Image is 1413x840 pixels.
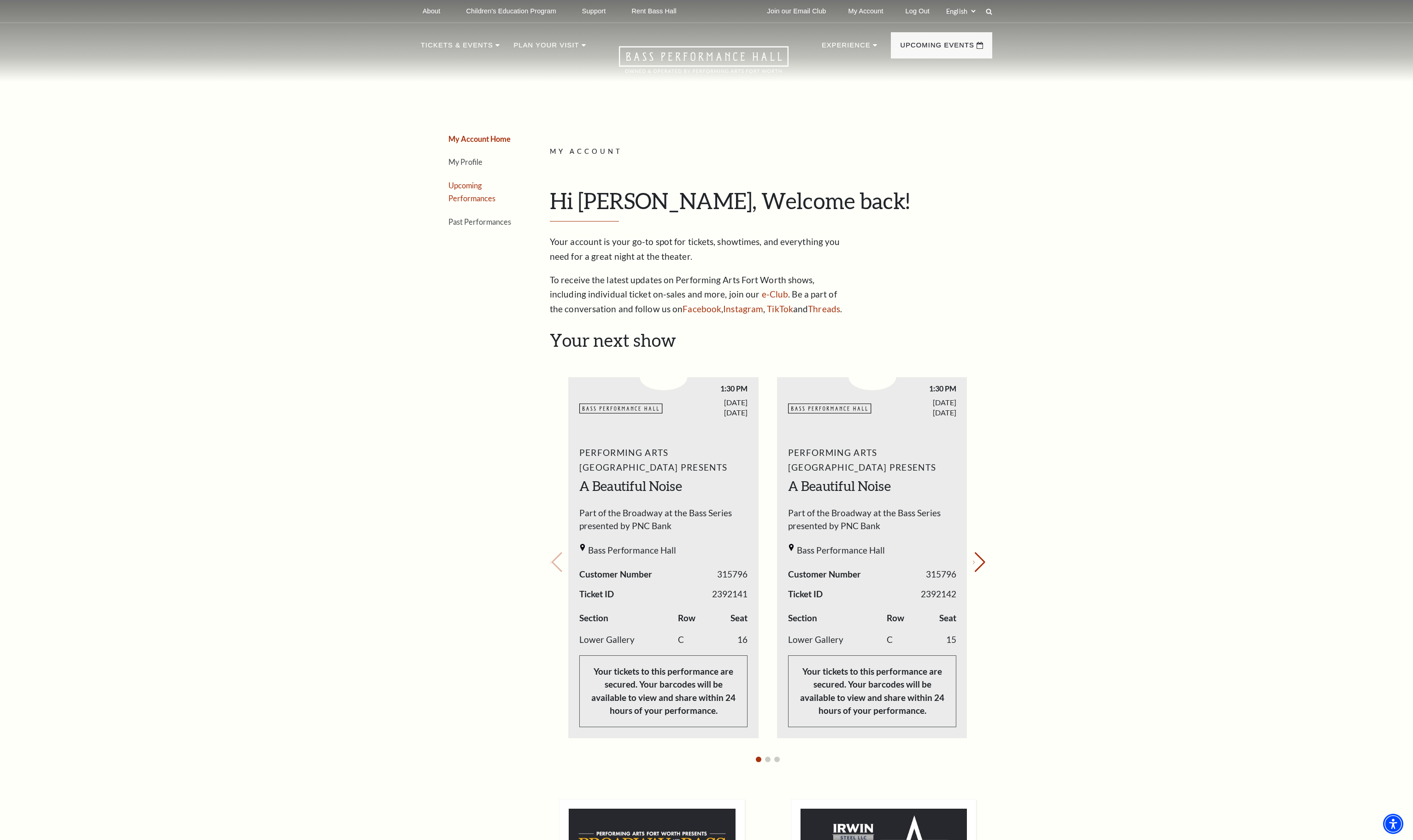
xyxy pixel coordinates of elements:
[664,397,748,417] span: [DATE] [DATE]
[579,477,748,496] h2: A Beautiful Noise
[513,40,579,56] p: Plan Your Visit
[550,147,623,155] span: My Account
[717,629,748,651] td: 16
[579,507,748,537] span: Part of the Broadway at the Bass Series presented by PNC Bank
[973,552,985,572] button: Next slide
[765,757,771,762] button: Go to slide 2
[723,303,763,314] a: Instagram - open in a new tab
[579,445,748,475] span: Performing Arts [GEOGRAPHIC_DATA] Presents
[808,303,840,314] a: Threads - open in a new tab
[550,234,849,264] p: Your account is your go-to spot for tickets, showtimes, and everything you need for a great night...
[579,629,678,651] td: Lower Gallery
[822,40,871,56] p: Experience
[568,355,759,738] li: 1 / 4
[887,612,904,625] label: Row
[788,445,957,475] span: Performing Arts [GEOGRAPHIC_DATA] Presents
[423,7,440,15] p: About
[683,303,721,314] a: Facebook - open in a new tab
[926,568,956,581] span: 315796
[788,655,957,727] p: Your tickets to this performance are secured. Your barcodes will be available to view and share w...
[900,40,974,56] p: Upcoming Events
[550,273,849,317] p: To receive the latest updates on Performing Arts Fort Worth shows, including individual ticket on...
[939,612,956,625] label: Seat
[872,384,957,393] span: 1:30 PM
[579,612,608,625] label: Section
[712,588,748,601] span: 2392141
[944,7,977,16] select: Select:
[797,544,885,557] span: Bass Performance Hall
[887,629,926,651] td: C
[448,157,483,166] a: My Profile
[730,612,748,625] label: Seat
[717,568,748,581] span: 315796
[664,384,748,393] span: 1:30 PM
[678,612,695,625] label: Row
[926,629,956,651] td: 15
[788,629,887,651] td: Lower Gallery
[788,612,817,625] label: Section
[550,330,985,351] h2: Your next show
[579,655,748,727] p: Your tickets to this performance are secured. Your barcodes will be available to view and share w...
[774,757,780,762] button: Go to slide 3
[550,187,985,222] h1: Hi [PERSON_NAME], Welcome back!
[777,355,967,738] li: 2 / 4
[466,7,556,15] p: Children's Education Program
[678,629,717,651] td: C
[788,477,957,496] h2: A Beautiful Noise
[767,303,793,314] a: TikTok - open in a new tab
[756,757,761,762] button: Go to slide 1
[448,134,511,143] a: My Account Home
[872,397,957,417] span: [DATE] [DATE]
[448,181,495,203] a: Upcoming Performances
[588,544,676,557] span: Bass Performance Hall
[1383,814,1403,834] div: Accessibility Menu
[448,217,511,226] a: Past Performances
[793,303,808,314] span: and
[762,289,789,299] a: e-Club
[631,7,677,15] p: Rent Bass Hall
[788,588,823,601] span: Ticket ID
[582,7,606,15] p: Support
[788,568,861,581] span: Customer Number
[550,552,562,572] button: Previous slide
[921,588,956,601] span: 2392142
[579,588,614,601] span: Ticket ID
[788,507,957,537] span: Part of the Broadway at the Bass Series presented by PNC Bank
[421,40,493,56] p: Tickets & Events
[579,568,652,581] span: Customer Number
[586,46,822,82] a: Open this option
